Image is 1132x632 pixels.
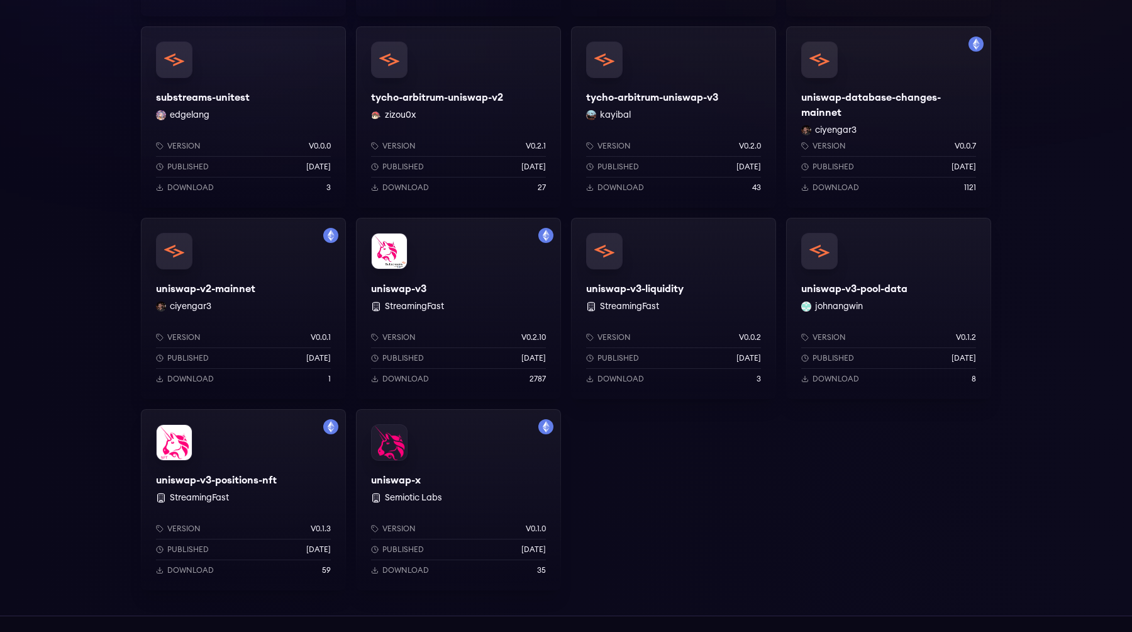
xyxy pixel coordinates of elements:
a: tycho-arbitrum-uniswap-v2tycho-arbitrum-uniswap-v2zizou0x zizou0xVersionv0.2.1Published[DATE]Down... [356,26,561,208]
a: Filter by mainnet networkuniswap-v2-mainnetuniswap-v2-mainnetciyengar3 ciyengar3Versionv0.0.1Publ... [141,218,346,399]
p: Version [167,524,201,534]
p: v0.1.2 [956,332,976,342]
a: uniswap-v3-liquidityuniswap-v3-liquidity StreamingFastVersionv0.0.2Published[DATE]Download3 [571,218,776,399]
button: ciyengar3 [170,300,211,313]
a: Filter by mainnet networkuniswap-database-changes-mainnetuniswap-database-changes-mainnetciyengar... [786,26,991,208]
button: johnangwin [815,300,863,313]
button: zizou0x [385,109,416,121]
button: Semiotic Labs [385,492,442,504]
p: Version [597,332,631,342]
p: Download [597,374,644,384]
p: Published [813,353,854,363]
p: 35 [537,565,546,575]
p: Download [382,374,429,384]
button: edgelang [170,109,209,121]
p: Download [167,183,214,193]
p: Published [167,162,209,172]
p: v0.0.2 [739,332,761,342]
p: Published [167,545,209,555]
p: 59 [322,565,331,575]
p: Published [597,162,639,172]
p: 3 [326,183,331,193]
p: 43 [752,183,761,193]
p: Version [167,332,201,342]
p: Download [813,374,859,384]
p: Download [813,183,859,193]
p: [DATE] [521,545,546,555]
p: [DATE] [306,353,331,363]
img: Filter by mainnet network [538,419,553,434]
a: tycho-arbitrum-uniswap-v3tycho-arbitrum-uniswap-v3kayibal kayibalVersionv0.2.0Published[DATE]Down... [571,26,776,208]
p: Version [167,141,201,151]
img: Filter by mainnet network [538,228,553,243]
button: StreamingFast [385,300,444,313]
a: Filter by mainnet networkuniswap-v3-positions-nftuniswap-v3-positions-nft StreamingFastVersionv0.... [141,409,346,590]
p: v0.0.0 [309,141,331,151]
p: 3 [757,374,761,384]
p: Published [167,353,209,363]
a: Filter by mainnet networkuniswap-v3uniswap-v3 StreamingFastVersionv0.2.10Published[DATE]Download2787 [356,218,561,399]
p: [DATE] [521,353,546,363]
p: [DATE] [952,162,976,172]
p: Version [813,332,846,342]
p: 27 [538,183,546,193]
p: Download [167,565,214,575]
a: uniswap-v3-pool-datauniswap-v3-pool-datajohnangwin johnangwinVersionv0.1.2Published[DATE]Download8 [786,218,991,399]
img: Filter by mainnet network [323,228,338,243]
button: kayibal [600,109,631,121]
p: 2787 [530,374,546,384]
p: Published [382,545,424,555]
p: [DATE] [736,353,761,363]
p: v0.2.0 [739,141,761,151]
p: 8 [972,374,976,384]
p: v0.0.7 [955,141,976,151]
a: substreams-unitestsubstreams-unitestedgelang edgelangVersionv0.0.0Published[DATE]Download3 [141,26,346,208]
p: Published [382,162,424,172]
p: v0.1.0 [526,524,546,534]
p: Version [382,141,416,151]
p: v0.1.3 [311,524,331,534]
p: Version [597,141,631,151]
p: [DATE] [736,162,761,172]
button: StreamingFast [600,300,659,313]
img: Filter by mainnet network [968,37,984,52]
p: Published [382,353,424,363]
p: [DATE] [521,162,546,172]
p: [DATE] [952,353,976,363]
p: Download [382,183,429,193]
p: Published [813,162,854,172]
p: Download [167,374,214,384]
p: Version [382,332,416,342]
p: v0.0.1 [311,332,331,342]
p: [DATE] [306,545,331,555]
p: [DATE] [306,162,331,172]
p: v0.2.10 [521,332,546,342]
p: 1 [328,374,331,384]
p: Version [382,524,416,534]
p: Download [382,565,429,575]
p: v0.2.1 [526,141,546,151]
p: Version [813,141,846,151]
p: Download [597,183,644,193]
a: Filter by mainnet networkuniswap-xuniswap-x Semiotic LabsVersionv0.1.0Published[DATE]Download35 [356,409,561,590]
button: StreamingFast [170,492,229,504]
button: ciyengar3 [815,124,857,137]
p: Published [597,353,639,363]
img: Filter by mainnet network [323,419,338,434]
p: 1121 [964,183,976,193]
